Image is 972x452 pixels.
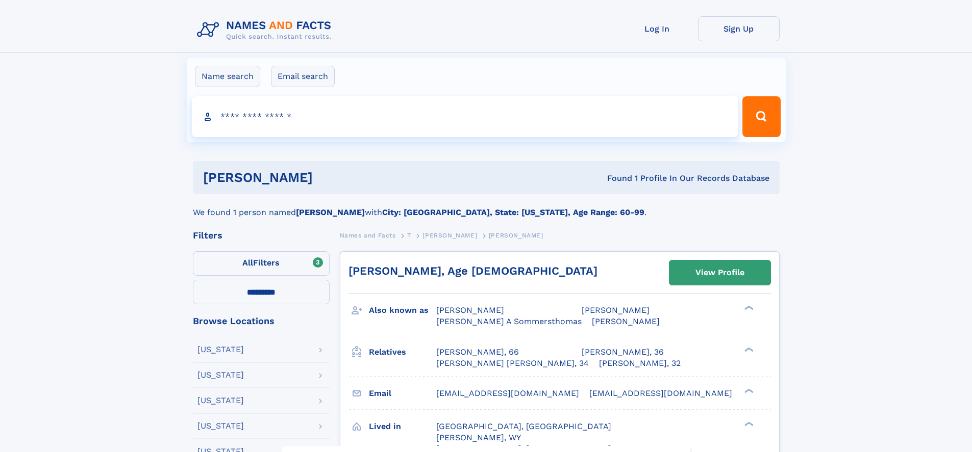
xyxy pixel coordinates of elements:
a: Log In [616,16,698,41]
div: [US_STATE] [197,422,244,430]
a: View Profile [669,260,770,285]
a: [PERSON_NAME], 66 [436,347,519,358]
span: [EMAIL_ADDRESS][DOMAIN_NAME] [589,388,732,398]
div: ❯ [742,305,754,311]
span: [PERSON_NAME] [422,232,477,239]
span: [EMAIL_ADDRESS][DOMAIN_NAME] [436,388,579,398]
span: [PERSON_NAME] A Sommersthomas [436,316,582,326]
label: Email search [271,66,335,87]
h1: [PERSON_NAME] [203,171,460,184]
a: Sign Up [698,16,780,41]
a: T [407,229,411,242]
h3: Also known as [369,302,436,319]
a: [PERSON_NAME], Age [DEMOGRAPHIC_DATA] [348,264,597,277]
div: View Profile [695,261,744,284]
span: [PERSON_NAME] [592,316,660,326]
div: [US_STATE] [197,396,244,405]
div: [US_STATE] [197,345,244,354]
span: [PERSON_NAME] [582,305,650,315]
button: Search Button [742,96,780,137]
span: T [407,232,411,239]
b: [PERSON_NAME] [296,207,365,217]
div: ❯ [742,346,754,353]
div: ❯ [742,387,754,394]
span: [PERSON_NAME] [436,305,504,315]
a: [PERSON_NAME], 32 [599,358,681,369]
a: Names and Facts [340,229,396,242]
h3: Email [369,385,436,402]
div: Filters [193,231,330,240]
span: [PERSON_NAME] [489,232,543,239]
span: [PERSON_NAME], WY [436,433,521,442]
a: [PERSON_NAME] [PERSON_NAME], 34 [436,358,589,369]
img: Logo Names and Facts [193,16,340,44]
div: [US_STATE] [197,371,244,379]
a: [PERSON_NAME] [422,229,477,242]
label: Filters [193,251,330,276]
span: All [242,258,253,268]
input: search input [192,96,738,137]
div: Browse Locations [193,316,330,326]
a: [PERSON_NAME], 36 [582,347,664,358]
label: Name search [195,66,260,87]
b: City: [GEOGRAPHIC_DATA], State: [US_STATE], Age Range: 60-99 [382,207,644,217]
span: [GEOGRAPHIC_DATA], [GEOGRAPHIC_DATA] [436,421,611,431]
h3: Relatives [369,343,436,361]
div: We found 1 person named with . [193,194,780,219]
div: ❯ [742,420,754,427]
div: Found 1 Profile In Our Records Database [460,173,769,184]
h3: Lived in [369,418,436,435]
